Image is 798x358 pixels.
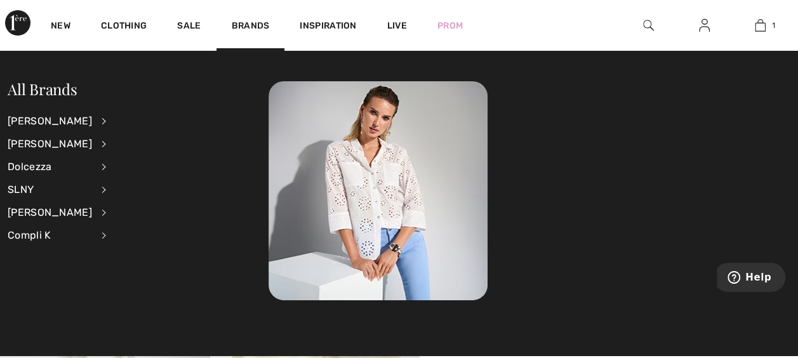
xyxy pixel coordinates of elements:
[269,184,488,196] a: All Brands
[8,156,92,178] div: Dolcezza
[232,20,270,34] a: Brands
[733,18,787,33] a: 1
[772,20,775,31] span: 1
[643,18,654,33] img: search the website
[300,20,356,34] span: Inspiration
[8,110,92,133] div: [PERSON_NAME]
[437,19,463,32] a: Prom
[5,10,30,36] img: 1ère Avenue
[699,18,710,33] img: My Info
[8,133,92,156] div: [PERSON_NAME]
[717,263,785,295] iframe: Opens a widget where you can find more information
[51,20,70,34] a: New
[269,81,488,300] img: All Brands
[755,18,766,33] img: My Bag
[101,20,147,34] a: Clothing
[177,20,201,34] a: Sale
[8,224,92,247] div: Compli K
[8,79,77,99] a: All Brands
[8,178,92,201] div: SLNY
[387,19,407,32] a: Live
[8,201,92,224] div: [PERSON_NAME]
[689,18,720,34] a: Sign In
